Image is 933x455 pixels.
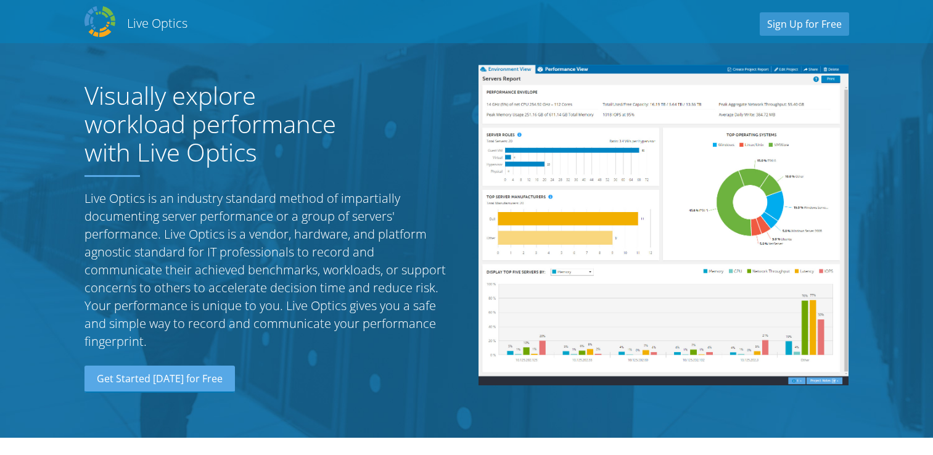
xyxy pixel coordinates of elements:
a: Sign Up for Free [760,12,849,36]
h2: Live Optics [127,15,187,31]
p: Live Optics is an industry standard method of impartially documenting server performance or a gro... [84,189,454,350]
img: Server Report [479,65,849,385]
a: Get Started [DATE] for Free [84,366,235,393]
h1: Visually explore workload performance with Live Optics [84,81,362,166]
img: Dell Dpack [84,6,115,37]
